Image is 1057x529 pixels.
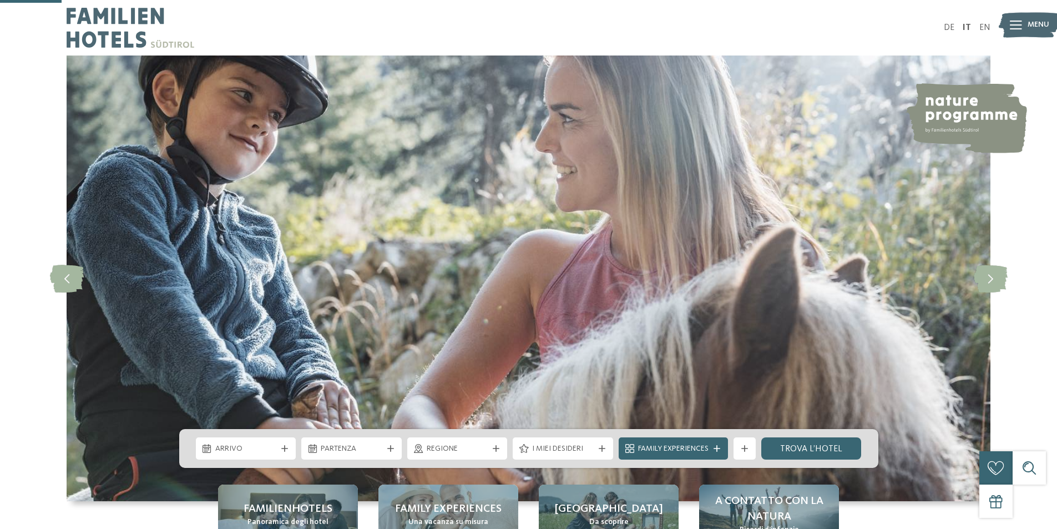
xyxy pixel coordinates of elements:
[555,501,663,517] span: [GEOGRAPHIC_DATA]
[532,444,594,455] span: I miei desideri
[979,23,990,32] a: EN
[244,501,332,517] span: Familienhotels
[67,56,990,501] img: Family hotel Alto Adige: the happy family places!
[321,444,382,455] span: Partenza
[944,23,954,32] a: DE
[1028,19,1049,31] span: Menu
[905,83,1027,153] img: nature programme by Familienhotels Südtirol
[395,501,502,517] span: Family experiences
[761,437,862,460] a: trova l’hotel
[408,517,488,528] span: Una vacanza su misura
[589,517,629,528] span: Da scoprire
[215,444,277,455] span: Arrivo
[247,517,328,528] span: Panoramica degli hotel
[638,444,709,455] span: Family Experiences
[963,23,971,32] a: IT
[427,444,488,455] span: Regione
[710,493,828,525] span: A contatto con la natura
